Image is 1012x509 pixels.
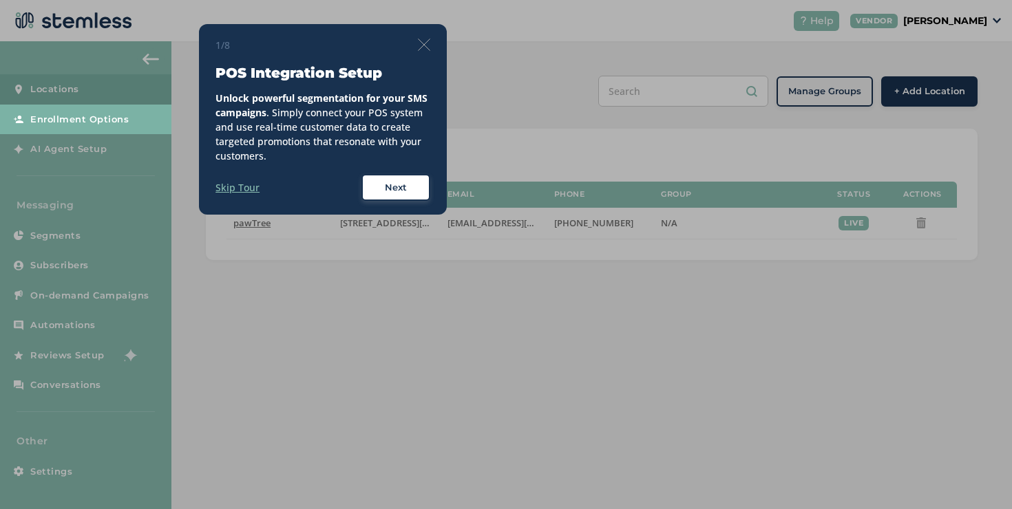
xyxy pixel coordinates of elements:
span: Enrollment Options [30,113,129,127]
strong: Unlock powerful segmentation for your SMS campaigns [215,91,428,119]
h3: POS Integration Setup [215,63,430,83]
button: Next [361,174,430,202]
img: icon-close-thin-accent-606ae9a3.svg [418,39,430,51]
span: 1/8 [215,38,230,52]
label: Skip Tour [215,180,260,195]
div: . Simply connect your POS system and use real-time customer data to create targeted promotions th... [215,91,430,163]
iframe: Chat Widget [943,443,1012,509]
span: Next [385,181,407,195]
